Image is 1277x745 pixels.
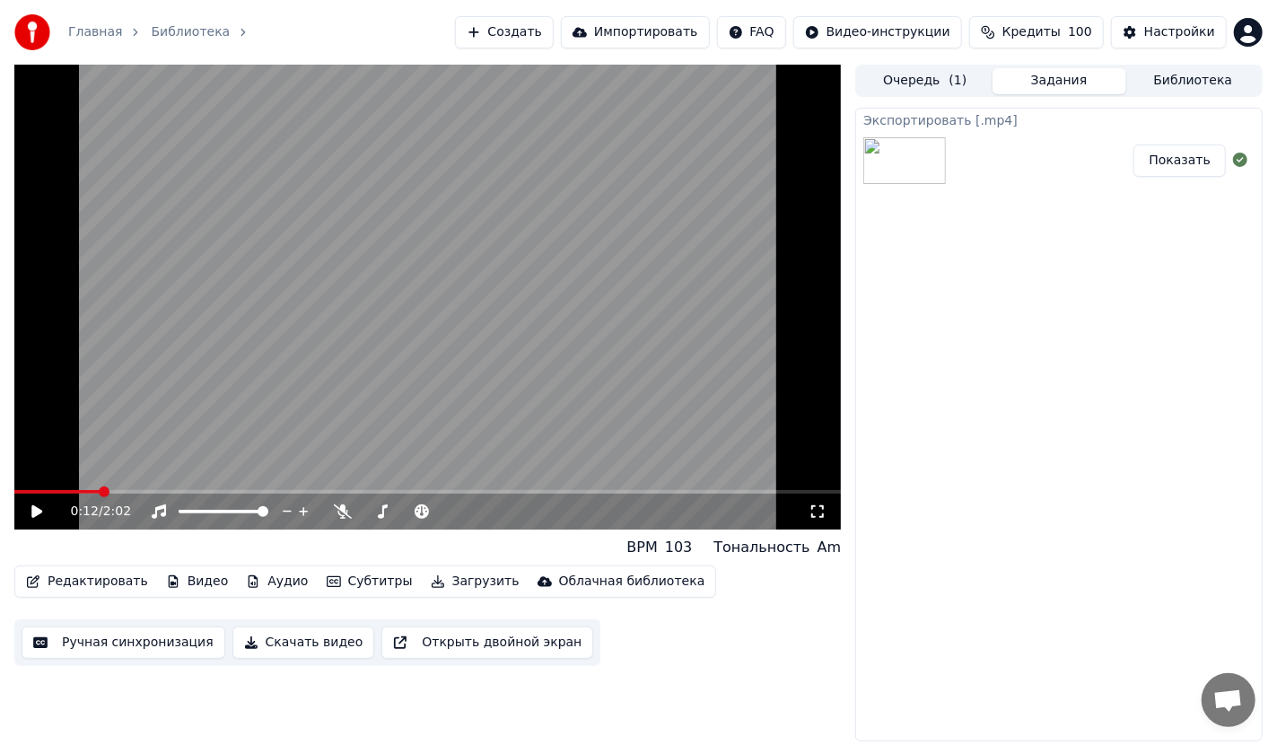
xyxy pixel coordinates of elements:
[793,16,962,48] button: Видео-инструкции
[68,23,258,41] nav: breadcrumb
[103,503,131,521] span: 2:02
[1002,23,1061,41] span: Кредиты
[22,627,225,659] button: Ручная синхронизация
[159,569,236,594] button: Видео
[1111,16,1227,48] button: Настройки
[381,627,593,659] button: Открыть двойной экран
[559,573,705,591] div: Облачная библиотека
[1144,23,1215,41] div: Настройки
[1202,673,1255,727] div: Открытый чат
[68,23,122,41] a: Главная
[151,23,230,41] a: Библиотека
[319,569,420,594] button: Субтитры
[713,537,809,558] div: Тональность
[239,569,315,594] button: Аудио
[858,68,992,94] button: Очередь
[1133,145,1226,177] button: Показать
[232,627,375,659] button: Скачать видео
[19,569,155,594] button: Редактировать
[717,16,786,48] button: FAQ
[969,16,1104,48] button: Кредиты100
[71,503,114,521] div: /
[856,109,1262,130] div: Экспортировать [.mp4]
[1126,68,1260,94] button: Библиотека
[424,569,527,594] button: Загрузить
[993,68,1126,94] button: Задания
[949,72,967,90] span: ( 1 )
[561,16,710,48] button: Импортировать
[818,537,842,558] div: Am
[626,537,657,558] div: BPM
[1068,23,1092,41] span: 100
[71,503,99,521] span: 0:12
[665,537,693,558] div: 103
[455,16,554,48] button: Создать
[14,14,50,50] img: youka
